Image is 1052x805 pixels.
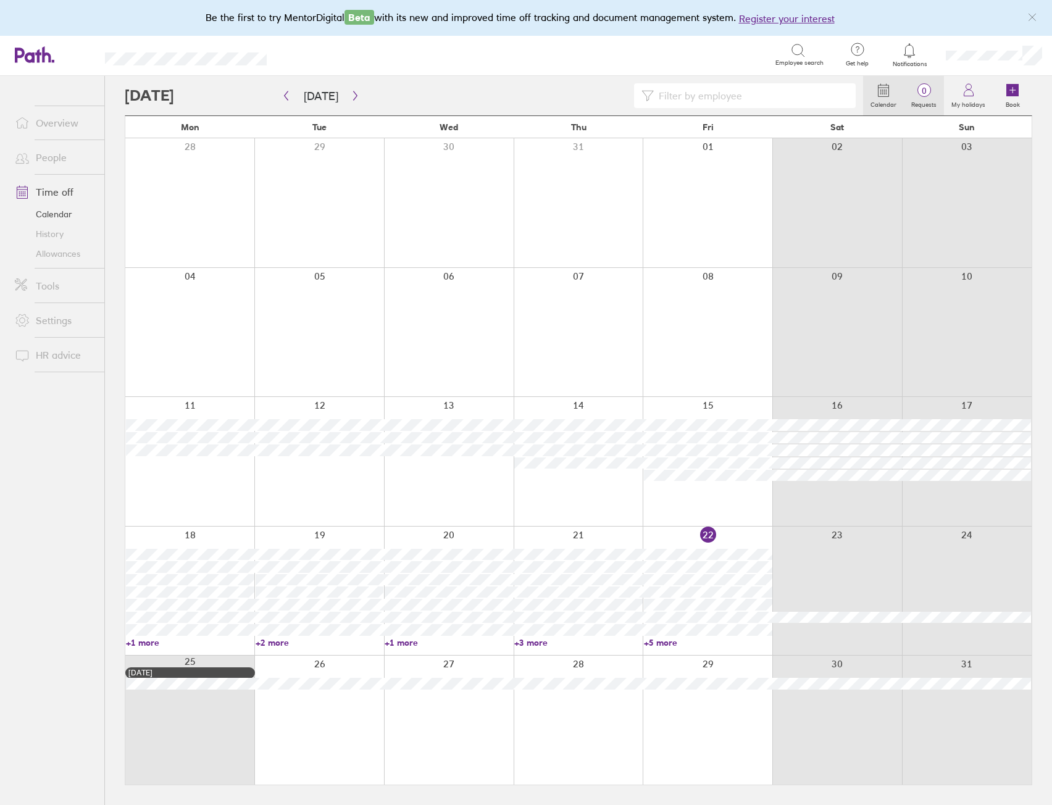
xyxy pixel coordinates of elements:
[837,60,877,67] span: Get help
[959,122,975,132] span: Sun
[830,122,844,132] span: Sat
[5,180,104,204] a: Time off
[863,76,904,115] a: Calendar
[703,122,714,132] span: Fri
[344,10,374,25] span: Beta
[654,84,848,107] input: Filter by employee
[514,637,643,648] a: +3 more
[904,76,944,115] a: 0Requests
[440,122,458,132] span: Wed
[998,98,1027,109] label: Book
[300,49,332,60] div: Search
[312,122,327,132] span: Tue
[5,145,104,170] a: People
[775,59,824,67] span: Employee search
[863,98,904,109] label: Calendar
[904,86,944,96] span: 0
[890,42,930,68] a: Notifications
[181,122,199,132] span: Mon
[128,669,252,677] div: [DATE]
[644,637,772,648] a: +5 more
[256,637,384,648] a: +2 more
[5,224,104,244] a: History
[5,111,104,135] a: Overview
[944,76,993,115] a: My holidays
[993,76,1032,115] a: Book
[890,60,930,68] span: Notifications
[126,637,254,648] a: +1 more
[739,11,835,26] button: Register your interest
[385,637,513,648] a: +1 more
[571,122,587,132] span: Thu
[904,98,944,109] label: Requests
[5,244,104,264] a: Allowances
[294,86,348,106] button: [DATE]
[944,98,993,109] label: My holidays
[5,204,104,224] a: Calendar
[5,343,104,367] a: HR advice
[5,273,104,298] a: Tools
[5,308,104,333] a: Settings
[206,10,847,26] div: Be the first to try MentorDigital with its new and improved time off tracking and document manage...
